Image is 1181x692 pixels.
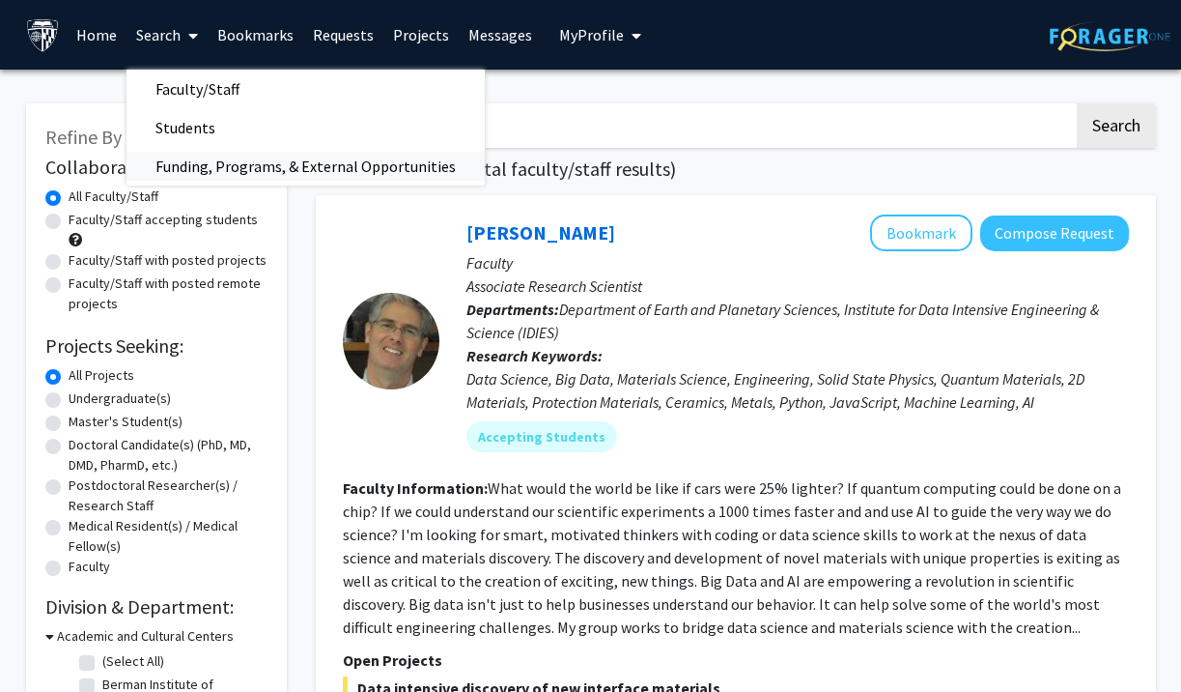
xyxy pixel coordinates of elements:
[127,113,485,142] a: Students
[466,251,1129,274] p: Faculty
[57,626,234,647] h3: Academic and Cultural Centers
[316,103,1074,148] input: Search Keywords
[303,1,383,69] a: Requests
[980,216,1129,251] button: Compose Request to David Elbert
[45,595,267,619] h2: Division & Department:
[69,435,267,476] label: Doctoral Candidate(s) (PhD, MD, DMD, PharmD, etc.)
[69,389,171,409] label: Undergraduate(s)
[343,478,1121,637] fg-read-more: What would the world be like if cars were 25% lighter? If quantum computing could be done on a ch...
[343,478,488,498] b: Faculty Information:
[45,334,267,358] h2: Projects Seeking:
[343,649,1129,672] p: Open Projects
[559,25,624,44] span: My Profile
[870,215,972,251] button: Add David Elbert to Bookmarks
[127,70,268,108] span: Faculty/Staff
[69,365,134,386] label: All Projects
[26,18,60,52] img: Johns Hopkins University Logo
[127,108,244,147] span: Students
[127,152,485,181] a: Funding, Programs, & External Opportunities
[466,220,615,245] a: [PERSON_NAME]
[466,367,1129,414] div: Data Science, Big Data, Materials Science, Engineering, Solid State Physics, Quantum Materials, 2...
[127,1,208,69] a: Search
[466,421,617,452] mat-chip: Accepting Students
[316,158,1156,181] h1: Page of ( total faculty/staff results)
[69,412,183,432] label: Master's Student(s)
[67,1,127,69] a: Home
[459,1,542,69] a: Messages
[466,346,603,365] b: Research Keywords:
[69,210,258,230] label: Faculty/Staff accepting students
[208,1,303,69] a: Bookmarks
[45,156,267,179] h2: Collaboration Status:
[69,557,110,577] label: Faculty
[466,274,1129,298] p: Associate Research Scientist
[14,605,82,678] iframe: Chat
[69,516,267,557] label: Medical Resident(s) / Medical Fellow(s)
[102,651,164,672] label: (Select All)
[466,300,1099,342] span: Department of Earth and Planetary Sciences, Institute for Data Intensive Engineering & Science (I...
[127,74,485,103] a: Faculty/Staff
[466,300,559,319] b: Departments:
[1050,21,1170,51] img: ForagerOne Logo
[69,476,267,516] label: Postdoctoral Researcher(s) / Research Staff
[69,250,267,271] label: Faculty/Staff with posted projects
[69,187,158,207] label: All Faculty/Staff
[45,125,122,149] span: Refine By
[69,274,267,314] label: Faculty/Staff with posted remote projects
[1077,103,1156,148] button: Search
[383,1,459,69] a: Projects
[127,147,485,186] span: Funding, Programs, & External Opportunities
